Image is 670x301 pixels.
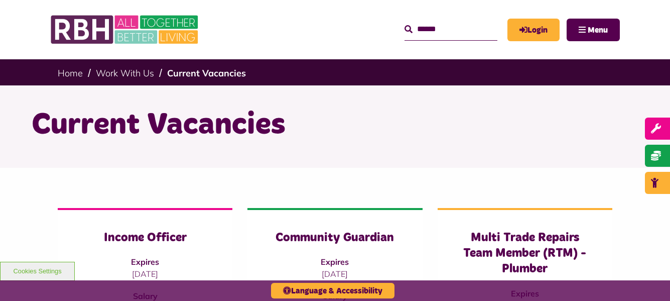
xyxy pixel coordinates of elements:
[625,256,670,301] iframe: Netcall Web Assistant for live chat
[78,230,212,246] h3: Income Officer
[78,268,212,280] p: [DATE]
[32,106,639,145] h1: Current Vacancies
[167,67,246,79] a: Current Vacancies
[96,67,154,79] a: Work With Us
[58,67,83,79] a: Home
[267,230,402,246] h3: Community Guardian
[131,257,159,267] strong: Expires
[567,19,620,41] button: Navigation
[271,283,394,298] button: Language & Accessibility
[50,10,201,49] img: RBH
[507,19,560,41] a: MyRBH
[458,230,592,277] h3: Multi Trade Repairs Team Member (RTM) - Plumber
[588,26,608,34] span: Menu
[321,257,349,267] strong: Expires
[267,268,402,280] p: [DATE]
